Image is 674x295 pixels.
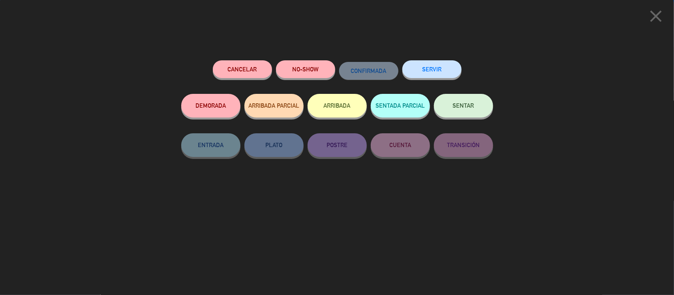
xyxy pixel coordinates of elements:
[276,60,335,78] button: NO-SHOW
[339,62,398,80] button: CONFIRMADA
[434,94,493,118] button: SENTAR
[644,6,668,29] button: close
[244,133,304,157] button: PLATO
[402,60,462,78] button: SERVIR
[248,102,299,109] span: ARRIBADA PARCIAL
[308,94,367,118] button: ARRIBADA
[371,133,430,157] button: CUENTA
[181,133,240,157] button: ENTRADA
[308,133,367,157] button: POSTRE
[351,67,387,74] span: CONFIRMADA
[213,60,272,78] button: Cancelar
[371,94,430,118] button: SENTADA PARCIAL
[646,6,666,26] i: close
[453,102,474,109] span: SENTAR
[244,94,304,118] button: ARRIBADA PARCIAL
[434,133,493,157] button: TRANSICIÓN
[181,94,240,118] button: DEMORADA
